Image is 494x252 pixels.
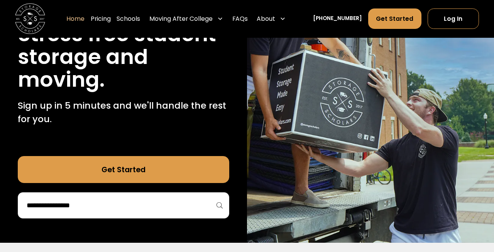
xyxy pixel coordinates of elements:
[18,99,229,126] p: Sign up in 5 minutes and we'll handle the rest for you.
[257,14,275,24] div: About
[66,8,85,30] a: Home
[428,9,479,29] a: Log In
[117,8,140,30] a: Schools
[15,4,45,34] img: Storage Scholars main logo
[146,8,226,30] div: Moving After College
[254,8,289,30] div: About
[313,15,362,23] a: [PHONE_NUMBER]
[149,14,213,24] div: Moving After College
[91,8,111,30] a: Pricing
[368,9,421,29] a: Get Started
[232,8,248,30] a: FAQs
[18,23,229,91] h1: Stress free student storage and moving.
[18,156,229,183] a: Get Started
